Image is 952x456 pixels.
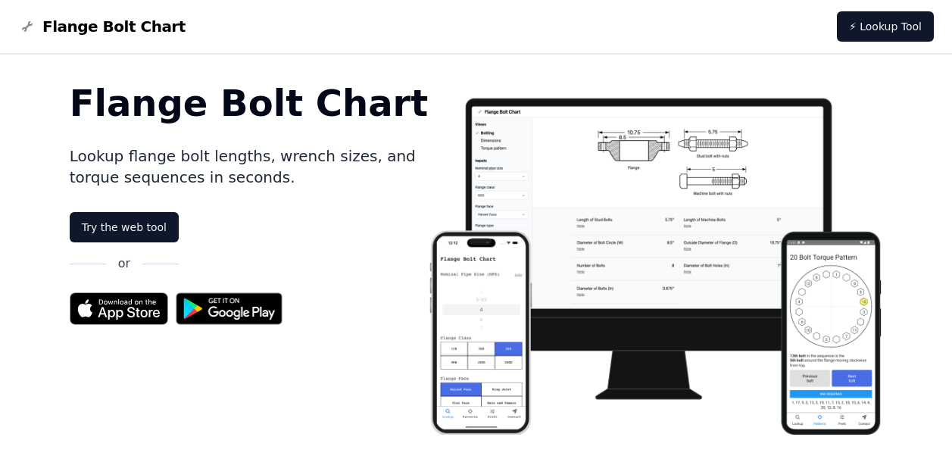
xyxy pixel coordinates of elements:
[70,145,429,188] p: Lookup flange bolt lengths, wrench sizes, and torque sequences in seconds.
[70,212,179,242] a: Try the web tool
[118,255,130,273] p: or
[70,85,429,121] h1: Flange Bolt Chart
[428,85,882,435] img: Flange bolt chart app screenshot
[837,11,934,42] a: ⚡ Lookup Tool
[70,292,168,325] img: App Store badge for the Flange Bolt Chart app
[168,285,291,333] img: Get it on Google Play
[18,17,36,36] img: Flange Bolt Chart Logo
[42,16,186,37] span: Flange Bolt Chart
[18,16,186,37] a: Flange Bolt Chart LogoFlange Bolt Chart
